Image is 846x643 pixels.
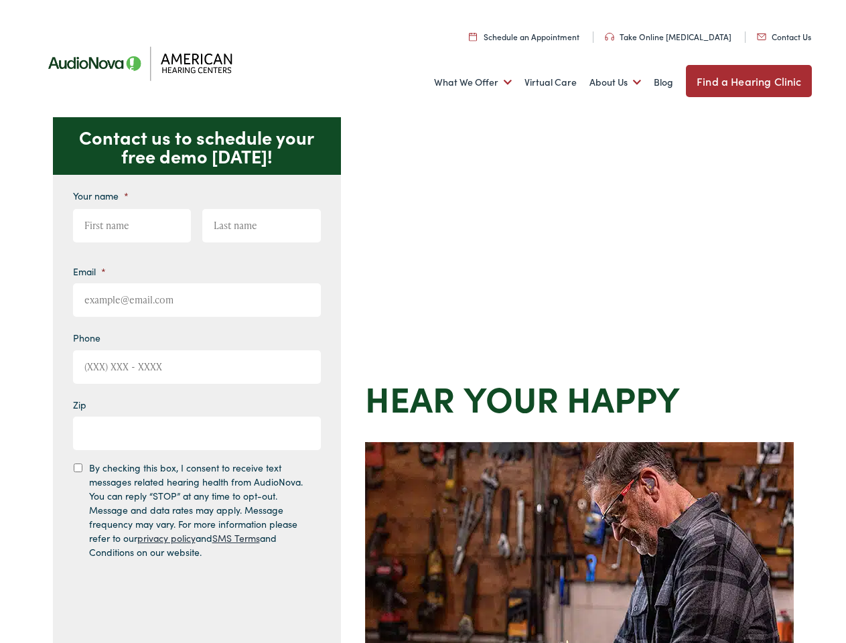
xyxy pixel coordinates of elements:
[73,350,321,384] input: (XXX) XXX - XXXX
[73,190,129,202] label: Your name
[469,32,477,41] img: utility icon
[212,531,260,545] a: SMS Terms
[469,31,579,42] a: Schedule an Appointment
[365,373,455,422] strong: Hear
[757,33,766,40] img: utility icon
[53,117,341,175] p: Contact us to schedule your free demo [DATE]!
[654,58,673,107] a: Blog
[89,461,309,559] label: By checking this box, I consent to receive text messages related hearing health from AudioNova. Y...
[589,58,641,107] a: About Us
[464,373,680,422] strong: your Happy
[137,531,196,545] a: privacy policy
[757,31,811,42] a: Contact Us
[73,399,86,411] label: Zip
[73,283,321,317] input: example@email.com
[686,65,812,97] a: Find a Hearing Clinic
[73,265,106,277] label: Email
[434,58,512,107] a: What We Offer
[73,209,192,242] input: First name
[605,33,614,41] img: utility icon
[202,209,321,242] input: Last name
[524,58,577,107] a: Virtual Care
[605,31,731,42] a: Take Online [MEDICAL_DATA]
[73,332,100,344] label: Phone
